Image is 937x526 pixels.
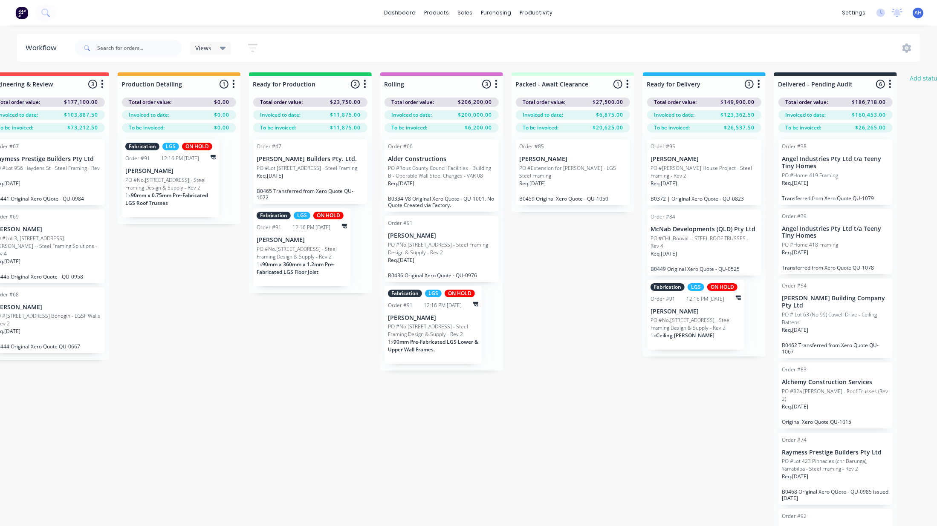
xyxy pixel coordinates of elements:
span: $6,875.00 [596,111,623,119]
p: [PERSON_NAME] [519,155,627,163]
p: Req. [DATE] [782,403,808,411]
p: Req. [DATE] [388,180,414,187]
div: LGS [425,290,442,297]
div: ON HOLD [445,290,475,297]
div: Order #66Alder ConstructionsPO #Rous County Council Facilities - Building B - Operable Wall Steel... [385,139,499,212]
div: products [420,6,454,19]
span: Total order value: [129,98,171,106]
span: $0.00 [214,98,229,106]
p: Req. [DATE] [651,180,677,187]
div: Fabrication [257,212,291,219]
span: $23,750.00 [330,98,361,106]
span: Invoiced to date: [785,111,826,119]
div: Order #95 [651,143,675,150]
div: FabricationLGSON HOLDOrder #9112:16 PM [DATE][PERSON_NAME]PO #No.[STREET_ADDRESS] - Steel Framing... [647,280,744,350]
p: PO #No.[STREET_ADDRESS] - Steel Framing Design & Supply - Rev 2 [388,241,495,256]
span: 90mm x 0.75mm Pre-Fabricated LGS Roof Trusses [125,192,208,207]
span: Invoiced to date: [654,111,694,119]
p: Original Xero Quote QU-1015 [782,419,889,425]
p: B0459 Original Xero Quote - QU-1050 [519,195,627,202]
p: PO #Lot 423 Pinnacles (cnr Barunga), Yarrabilba - Steel Framing - Rev 2 [782,457,889,473]
p: Req. [DATE] [388,256,414,264]
div: 12:16 PM [DATE] [424,302,462,309]
span: To be invoiced: [129,124,165,132]
div: purchasing [477,6,516,19]
span: To be invoiced: [260,124,296,132]
div: Order #95[PERSON_NAME]PO #[PERSON_NAME] House Project - Steel Framing - Rev 2Req.[DATE]B0372 | Or... [647,139,761,205]
div: Fabrication [388,290,422,297]
span: $26,265.00 [855,124,886,132]
p: Req. [DATE] [782,179,808,187]
span: $11,875.00 [330,124,361,132]
p: PO #No.[STREET_ADDRESS] - Steel Framing Design & Supply - Rev 2 [125,176,216,192]
span: Ceiling [PERSON_NAME] [656,332,714,339]
p: Alder Constructions [388,155,495,163]
p: Transferred from Xero Quote QU-1079 [782,195,889,201]
p: McNab Developments (QLD) Pty Ltd [651,226,758,233]
div: Order #54[PERSON_NAME] Building Company Pty LtdPO # Lot 63 (No 99) Cowell Drive - Ceiling Battens... [778,279,893,358]
div: Order #38Angel Industries Pty Ltd t/a Teeny Tiny HomesPO #Home 419 FramingReq.[DATE]Transferred f... [778,139,893,205]
div: Order #91 [651,295,675,303]
p: Req. [DATE] [782,326,808,334]
p: B0334-V8 Original Xero Quote - QU-1001. No Quote Created via Factory. [388,195,495,208]
span: $160,453.00 [852,111,886,119]
p: Req. [DATE] [519,180,546,187]
span: $73,212.50 [67,124,98,132]
p: B0372 | Original Xero Quote - QU-0823 [651,195,758,202]
p: [PERSON_NAME] [257,236,347,244]
p: [PERSON_NAME] [388,232,495,239]
div: Order #74Raymess Prestige Builders Pty LtdPO #Lot 423 Pinnacles (cnr Barunga), Yarrabilba - Steel... [778,433,893,505]
span: Invoiced to date: [523,111,563,119]
p: PO #Home 419 Framing [782,172,838,179]
div: Order #91 [388,302,413,309]
p: PO #No.[STREET_ADDRESS] - Steel Framing Design & Supply - Rev 2 [388,323,478,338]
div: Fabrication [651,283,685,291]
span: $200,000.00 [458,111,492,119]
span: $26,537.50 [724,124,755,132]
div: Order #83 [782,366,807,374]
div: LGS [162,143,179,150]
span: To be invoiced: [785,124,821,132]
p: PO # Lot 63 (No 99) Cowell Drive - Ceiling Battens [782,311,889,326]
div: Order #85[PERSON_NAME]PO #Extension for [PERSON_NAME] - LGS Steel FramingReq.[DATE]B0459 Original... [516,139,630,205]
p: B0465 Transferred from Xero Quote QU-1072 [257,188,364,201]
span: 1 x [125,192,131,199]
div: Order #91 [125,155,150,162]
p: B0436 Original Xero Quote - QU-0976 [388,272,495,279]
p: PO #82a [PERSON_NAME] - Roof Trusses (Rev 2) [782,388,889,403]
span: To be invoiced: [654,124,690,132]
div: FabricationLGSON HOLDOrder #9112:16 PM [DATE][PERSON_NAME]PO #No.[STREET_ADDRESS] - Steel Framing... [122,139,219,217]
span: $0.00 [214,111,229,119]
span: $149,900.00 [720,98,755,106]
span: Total order value: [654,98,697,106]
div: 12:16 PM [DATE] [687,295,725,303]
span: $103,887.50 [64,111,98,119]
p: PO #CHL Booval -- STEEL ROOF TRUSSES - Rev 4 [651,235,758,250]
p: Transferred from Xero Quote QU-1078 [782,264,889,271]
div: Order #83Alchemy Construction ServicesPO #82a [PERSON_NAME] - Roof Trusses (Rev 2)Req.[DATE]Origi... [778,362,893,428]
div: Order #92 [782,512,807,520]
p: Req. [DATE] [782,249,808,256]
p: Alchemy Construction Services [782,379,889,386]
p: Raymess Prestige Builders Pty Ltd [782,449,889,456]
p: PO #No.[STREET_ADDRESS] - Steel Framing Design & Supply - Rev 2 [257,245,347,261]
span: $206,200.00 [458,98,492,106]
p: Req. [DATE] [651,250,677,258]
p: [PERSON_NAME] [651,155,758,163]
p: PO #[PERSON_NAME] House Project - Steel Framing - Rev 2 [651,164,758,180]
img: Factory [15,6,28,19]
div: Order #91 [257,224,281,231]
p: Angel Industries Pty Ltd t/a Teeny Tiny Homes [782,225,889,240]
p: [PERSON_NAME] [125,167,216,175]
div: Order #91[PERSON_NAME]PO #No.[STREET_ADDRESS] - Steel Framing Design & Supply - Rev 2Req.[DATE]B0... [385,216,499,282]
span: Views [195,43,211,52]
p: B0468 Original Xero QUote - QU-0985 issued [DATE] [782,489,889,501]
p: PO #Rous County Council Facilities - Building B - Operable Wall Steel Changes - VAR 08 [388,164,495,180]
div: ON HOLD [182,143,212,150]
p: PO #Home 418 Framing [782,241,838,249]
div: Order #39Angel Industries Pty Ltd t/a Teeny Tiny HomesPO #Home 418 FramingReq.[DATE]Transferred f... [778,209,893,275]
div: productivity [516,6,557,19]
div: Order #84 [651,213,675,221]
p: PO #Extension for [PERSON_NAME] - LGS Steel Framing [519,164,627,180]
span: To be invoiced: [523,124,558,132]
